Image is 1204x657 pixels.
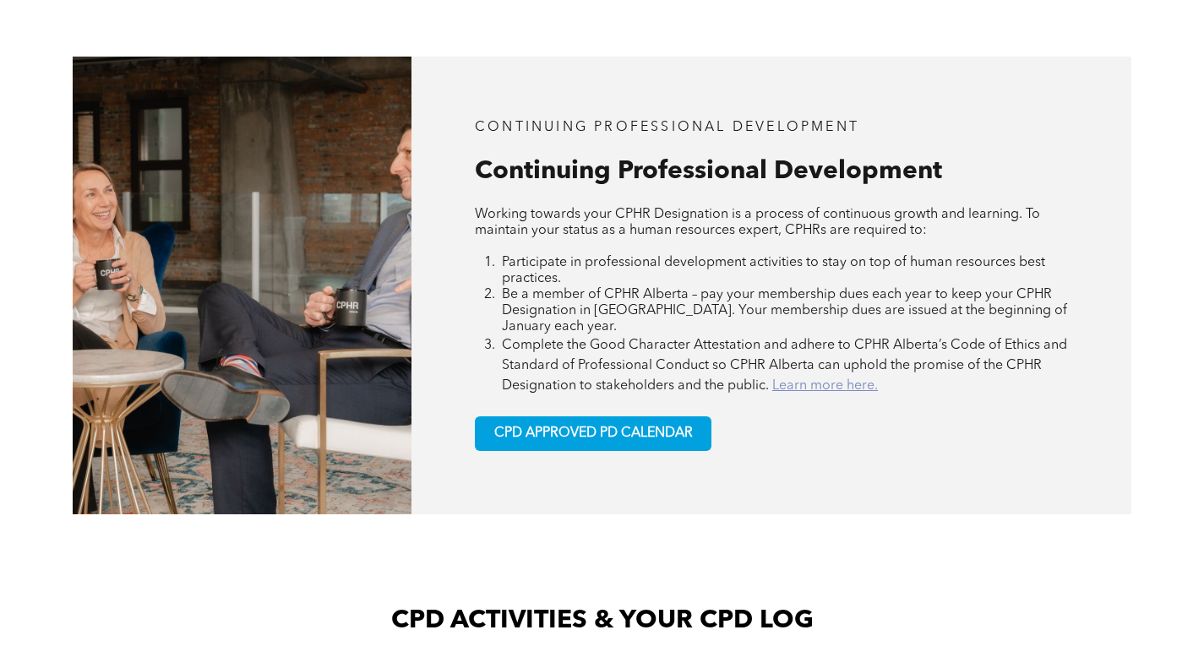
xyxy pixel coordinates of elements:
[475,159,942,184] span: Continuing Professional Development
[772,379,878,393] a: Learn more here.
[475,416,711,451] a: CPD APPROVED PD CALENDAR
[475,208,1040,237] span: Working towards your CPHR Designation is a process of continuous growth and learning. To maintain...
[502,288,1067,334] span: Be a member of CPHR Alberta – pay your membership dues each year to keep your CPHR Designation in...
[502,339,1067,393] span: Complete the Good Character Attestation and adhere to CPHR Alberta’s Code of Ethics and Standard ...
[494,426,693,442] span: CPD APPROVED PD CALENDAR
[475,121,859,134] span: CONTINUING PROFESSIONAL DEVELOPMENT
[391,608,814,633] span: CPD ACTIVITIES & YOUR CPD LOG
[502,256,1045,285] span: Participate in professional development activities to stay on top of human resources best practices.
